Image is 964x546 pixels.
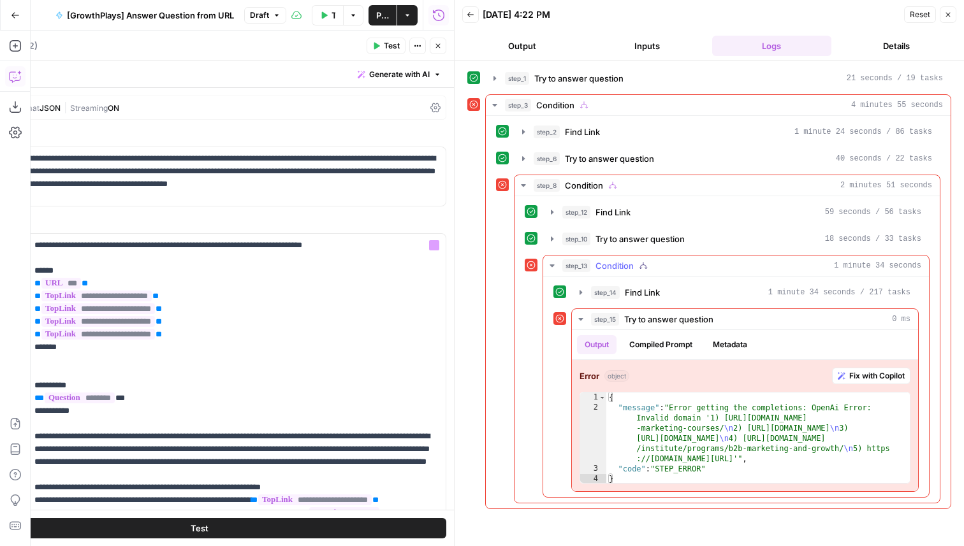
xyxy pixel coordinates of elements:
span: Publish [376,9,389,22]
span: 1 minute 24 seconds / 86 tasks [794,126,932,138]
button: Fix with Copilot [832,368,910,384]
button: 1 minute 34 seconds [543,255,929,276]
span: Find Link [565,126,600,138]
button: 1 minute 34 seconds / 217 tasks [572,282,918,303]
button: Reset [904,6,936,23]
span: ON [108,103,119,113]
span: [GrowthPlays] Answer Question from URL [67,9,234,22]
div: 2 minutes 51 seconds [515,196,940,503]
button: Publish [369,5,397,25]
span: 2 minutes 51 seconds [840,180,932,191]
span: Draft [250,10,269,21]
span: Test Workflow [332,9,335,22]
span: Test [384,40,400,52]
span: 0 ms [892,313,910,325]
span: step_13 [562,259,590,272]
div: 4 minutes 55 seconds [486,116,951,508]
span: Find Link [595,206,631,219]
button: Test [367,38,405,54]
div: 1 minute 34 seconds [543,277,929,497]
span: Generate with AI [369,69,430,80]
span: step_1 [505,72,529,85]
span: 59 seconds / 56 tasks [825,206,921,218]
span: step_6 [534,152,560,165]
button: [GrowthPlays] Answer Question from URL [48,5,242,25]
span: step_8 [534,179,560,192]
span: object [604,370,629,382]
button: Logs [712,36,832,56]
button: 21 seconds / 19 tasks [486,68,951,89]
button: Output [462,36,582,56]
span: step_2 [534,126,560,138]
span: Reset [910,9,930,20]
span: 18 seconds / 33 tasks [825,233,921,245]
button: Draft [244,7,286,24]
button: 40 seconds / 22 tasks [515,148,940,169]
span: Condition [536,99,574,111]
button: 2 minutes 51 seconds [515,175,940,196]
span: 21 seconds / 19 tasks [847,73,943,84]
button: Test Workflow [312,5,343,25]
span: JSON [40,103,61,113]
button: Metadata [705,335,755,354]
span: step_15 [591,313,619,326]
span: Test [191,522,208,535]
span: step_10 [562,233,590,245]
span: Try to answer question [624,313,713,326]
div: 1 [580,392,606,403]
span: 1 minute 34 seconds / 217 tasks [768,287,910,298]
button: 1 minute 24 seconds / 86 tasks [515,122,940,142]
span: Condition [595,259,634,272]
button: 59 seconds / 56 tasks [543,202,929,222]
span: Condition [565,179,603,192]
div: 4 [580,474,606,484]
span: Try to answer question [534,72,624,85]
span: 1 minute 34 seconds [834,260,921,271]
span: Toggle code folding, rows 1 through 4 [599,392,606,403]
div: 0 ms [572,330,918,491]
span: step_12 [562,206,590,219]
button: Details [836,36,956,56]
div: 2 [580,403,606,464]
span: Try to answer question [565,152,654,165]
button: Inputs [587,36,707,56]
button: Output [577,335,617,354]
span: 4 minutes 55 seconds [851,99,943,111]
button: 4 minutes 55 seconds [486,95,951,115]
span: | [61,101,70,113]
span: Try to answer question [595,233,685,245]
span: Fix with Copilot [849,370,905,382]
span: 40 seconds / 22 tasks [836,153,932,164]
span: Find Link [625,286,660,299]
span: step_3 [505,99,531,111]
button: 0 ms [572,309,918,329]
button: Compiled Prompt [622,335,700,354]
span: step_14 [591,286,620,299]
button: 18 seconds / 33 tasks [543,229,929,249]
span: Streaming [70,103,108,113]
strong: Error [580,370,599,382]
div: 3 [580,464,606,474]
button: Generate with AI [353,66,446,83]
